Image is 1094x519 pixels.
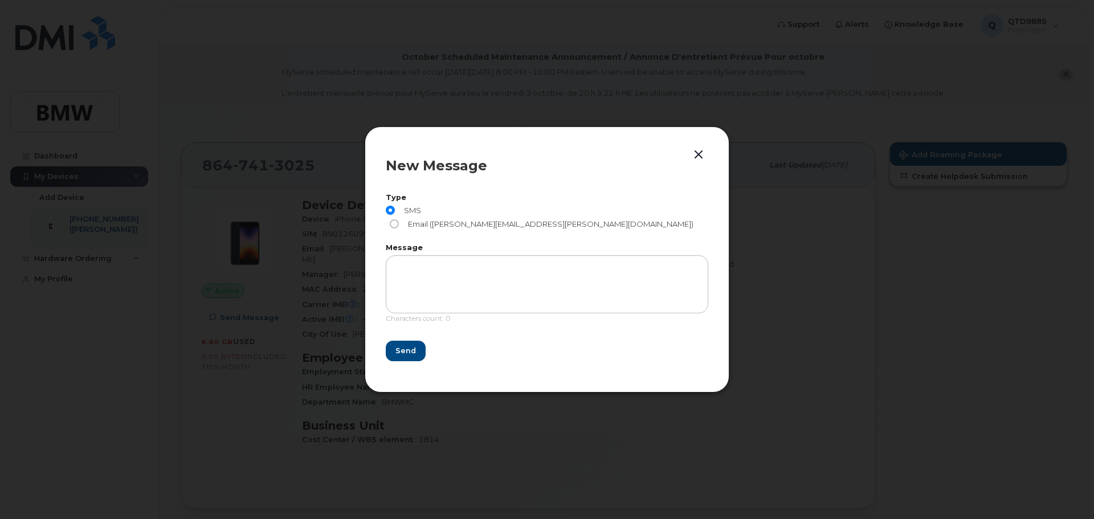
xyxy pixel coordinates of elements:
input: SMS [386,206,395,215]
div: New Message [386,159,708,173]
label: Type [386,194,708,202]
button: Send [386,341,426,361]
span: Email ([PERSON_NAME][EMAIL_ADDRESS][PERSON_NAME][DOMAIN_NAME]) [403,219,693,228]
label: Message [386,244,708,252]
input: Email ([PERSON_NAME][EMAIL_ADDRESS][PERSON_NAME][DOMAIN_NAME]) [390,219,399,228]
div: Characters count: 0 [386,313,708,330]
iframe: Messenger Launcher [1044,469,1085,510]
span: Send [395,345,416,356]
span: SMS [399,206,421,215]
